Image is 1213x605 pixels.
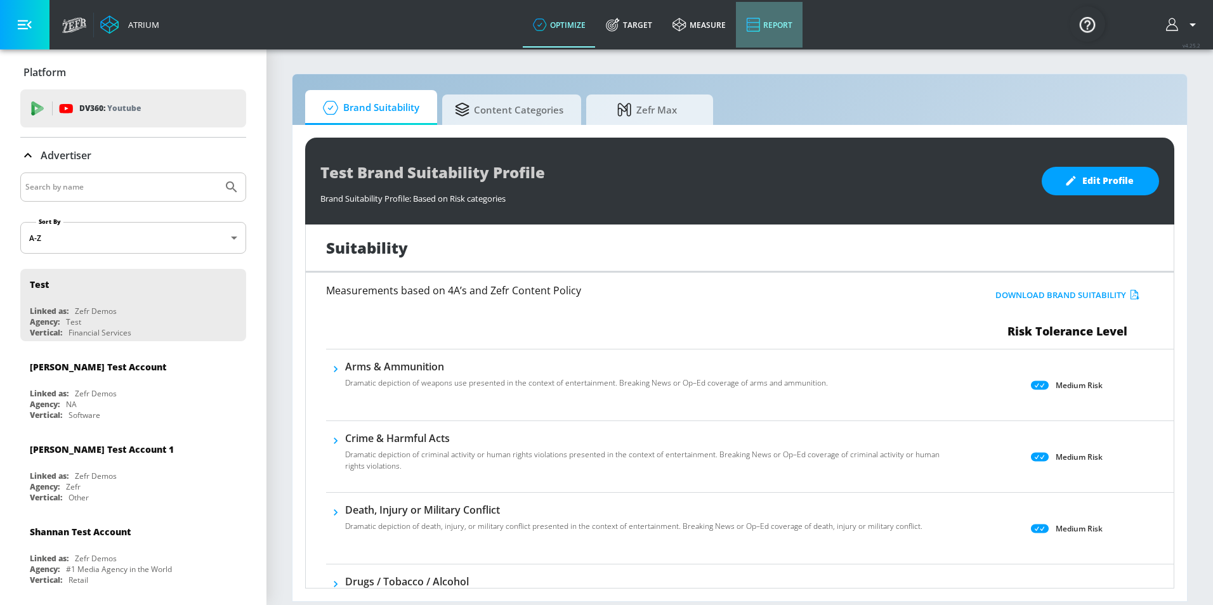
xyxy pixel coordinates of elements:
div: #1 Media Agency in the World [66,564,172,575]
div: Platform [20,55,246,90]
div: Agency: [30,481,60,492]
span: Risk Tolerance Level [1007,323,1127,339]
p: Dramatic depiction of criminal activity or human rights violations presented in the context of en... [345,449,943,472]
div: Zefr [66,481,81,492]
div: Zefr Demos [75,471,117,481]
div: Advertiser [20,138,246,173]
div: Linked as: [30,388,69,399]
div: Vertical: [30,492,62,503]
a: Atrium [100,15,159,34]
h1: Suitability [326,237,408,258]
div: [PERSON_NAME] Test AccountLinked as:Zefr DemosAgency:NAVertical:Software [20,351,246,424]
input: Search by name [25,179,218,195]
div: Agency: [30,564,60,575]
span: Edit Profile [1067,173,1134,189]
div: Atrium [123,19,159,30]
p: Platform [23,65,66,79]
a: Report [736,2,803,48]
span: Zefr Max [599,94,695,125]
a: Target [596,2,662,48]
div: Death, Injury or Military ConflictDramatic depiction of death, injury, or military conflict prese... [345,503,922,540]
div: [PERSON_NAME] Test Account [30,361,166,373]
h6: Arms & Ammunition [345,360,828,374]
p: Medium Risk [1056,522,1103,535]
h6: Crime & Harmful Acts [345,431,943,445]
div: Linked as: [30,471,69,481]
div: DV360: Youtube [20,89,246,127]
div: Zefr Demos [75,306,117,316]
div: Test [66,316,81,327]
button: Edit Profile [1042,167,1159,195]
div: TestLinked as:Zefr DemosAgency:TestVertical:Financial Services [20,269,246,341]
div: Linked as: [30,553,69,564]
p: Youtube [107,101,141,115]
div: [PERSON_NAME] Test Account 1Linked as:Zefr DemosAgency:ZefrVertical:Other [20,434,246,506]
p: DV360: [79,101,141,115]
div: A-Z [20,222,246,254]
p: Medium Risk [1056,450,1103,464]
div: Shannan Test Account [30,526,131,538]
div: Financial Services [69,327,131,338]
div: Shannan Test AccountLinked as:Zefr DemosAgency:#1 Media Agency in the WorldVertical:Retail [20,516,246,589]
div: Vertical: [30,575,62,585]
h6: Death, Injury or Military Conflict [345,503,922,517]
a: measure [662,2,736,48]
span: Brand Suitability [318,93,419,123]
button: Download Brand Suitability [992,285,1143,305]
div: Vertical: [30,410,62,420]
h6: Drugs / Tobacco / Alcohol [345,575,943,589]
div: Other [69,492,89,503]
div: Linked as: [30,306,69,316]
div: Zefr Demos [75,553,117,564]
div: Agency: [30,399,60,410]
h6: Measurements based on 4A’s and Zefr Content Policy [326,285,891,296]
a: optimize [523,2,596,48]
div: [PERSON_NAME] Test Account 1 [30,443,174,455]
div: Test [30,278,49,290]
div: Agency: [30,316,60,327]
div: Vertical: [30,327,62,338]
label: Sort By [36,218,63,226]
p: Dramatic depiction of weapons use presented in the context of entertainment. Breaking News or Op–... [345,377,828,389]
div: Arms & AmmunitionDramatic depiction of weapons use presented in the context of entertainment. Bre... [345,360,828,396]
div: NA [66,399,77,410]
div: Zefr Demos [75,388,117,399]
div: Crime & Harmful ActsDramatic depiction of criminal activity or human rights violations presented ... [345,431,943,479]
p: Dramatic depiction of death, injury, or military conflict presented in the context of entertainme... [345,521,922,532]
div: Brand Suitability Profile: Based on Risk categories [320,186,1029,204]
p: Medium Risk [1056,379,1103,392]
p: Advertiser [41,148,91,162]
div: Retail [69,575,88,585]
div: Software [69,410,100,420]
span: Content Categories [455,94,563,125]
span: v 4.25.2 [1183,42,1200,49]
button: Open Resource Center [1070,6,1105,42]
